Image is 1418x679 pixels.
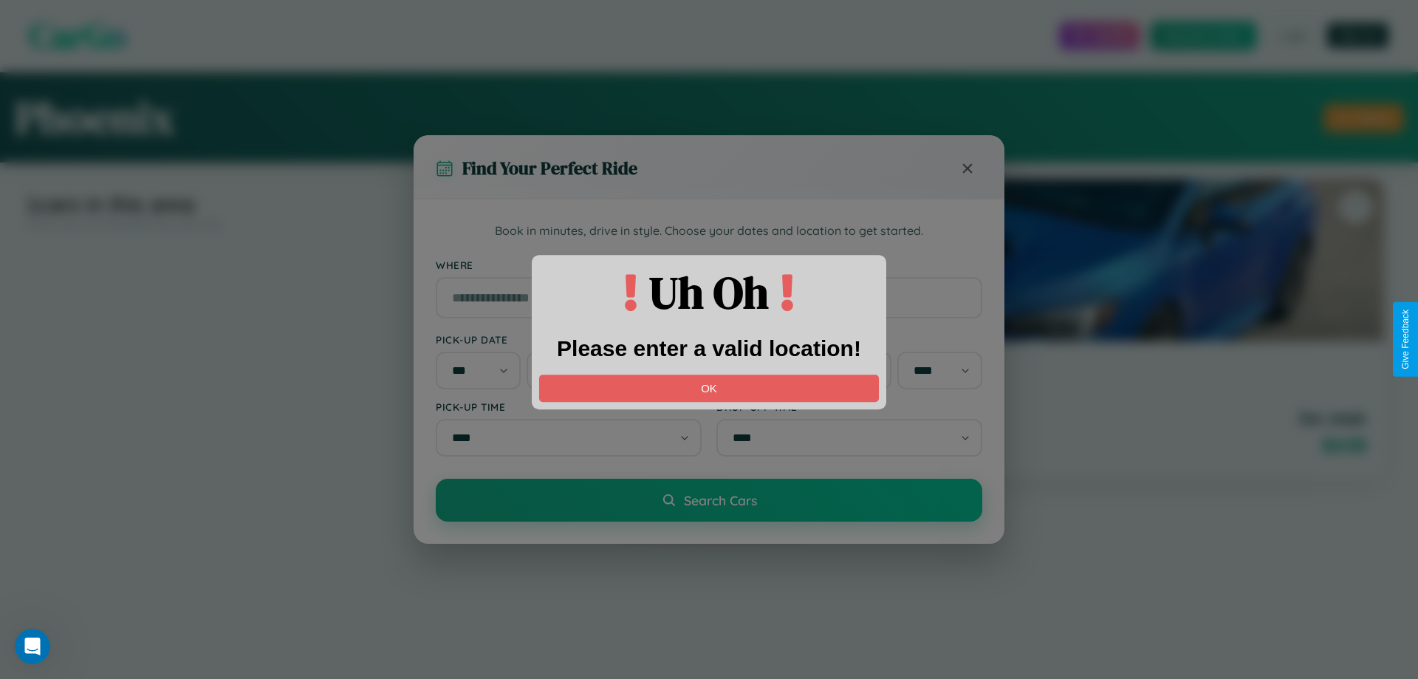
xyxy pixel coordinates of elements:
[436,400,702,413] label: Pick-up Time
[716,333,982,346] label: Drop-off Date
[462,156,637,180] h3: Find Your Perfect Ride
[436,259,982,271] label: Where
[716,400,982,413] label: Drop-off Time
[436,222,982,241] p: Book in minutes, drive in style. Choose your dates and location to get started.
[436,333,702,346] label: Pick-up Date
[684,492,757,508] span: Search Cars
